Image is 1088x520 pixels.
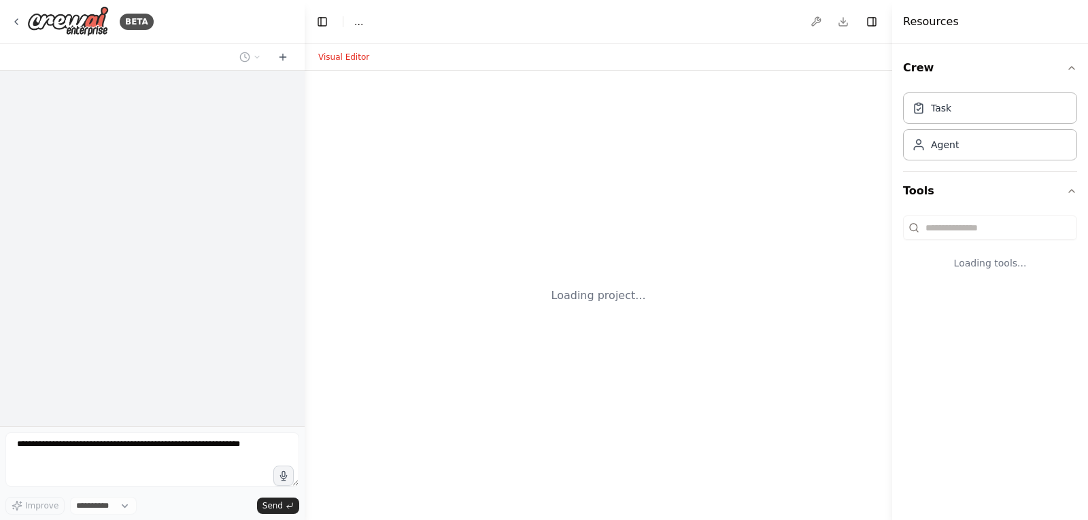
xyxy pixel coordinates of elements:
button: Crew [903,49,1077,87]
button: Tools [903,172,1077,210]
div: Task [931,101,951,115]
button: Switch to previous chat [234,49,267,65]
button: Start a new chat [272,49,294,65]
button: Click to speak your automation idea [273,466,294,486]
nav: breadcrumb [354,15,363,29]
span: Improve [25,500,58,511]
div: Loading tools... [903,245,1077,281]
button: Visual Editor [310,49,377,65]
img: Logo [27,6,109,37]
div: Loading project... [551,288,646,304]
span: Send [262,500,283,511]
div: Agent [931,138,959,152]
button: Improve [5,497,65,515]
span: ... [354,15,363,29]
div: Tools [903,210,1077,292]
button: Hide left sidebar [313,12,332,31]
div: Crew [903,87,1077,171]
button: Hide right sidebar [862,12,881,31]
h4: Resources [903,14,959,30]
button: Send [257,498,299,514]
div: BETA [120,14,154,30]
